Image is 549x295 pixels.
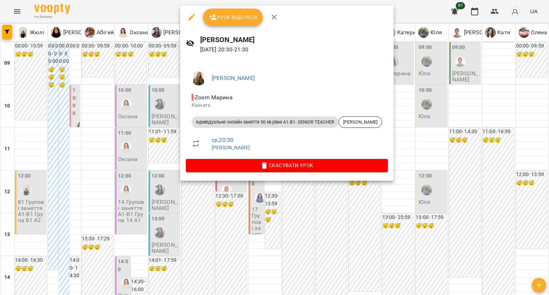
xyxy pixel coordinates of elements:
[192,71,206,85] img: e6d74434a37294e684abaaa8ba944af6.png
[200,34,388,45] h6: [PERSON_NAME]
[212,136,233,143] a: ср , 20:30
[203,9,263,26] button: Урок відбувся
[209,13,257,21] span: Урок відбувся
[200,45,388,54] p: [DATE] 20:30 - 21:30
[186,159,388,172] button: Скасувати Урок
[192,119,338,125] span: Індивідуальне онлайн заняття 50 хв рівні А1-В1- SENIOR TEACHER
[192,94,234,101] span: - Zoom Марина
[212,75,255,81] a: [PERSON_NAME]
[192,161,382,170] span: Скасувати Урок
[339,119,382,125] span: [PERSON_NAME]
[192,102,382,109] p: Кімната
[338,116,382,128] div: [PERSON_NAME]
[212,145,250,150] a: [PERSON_NAME]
